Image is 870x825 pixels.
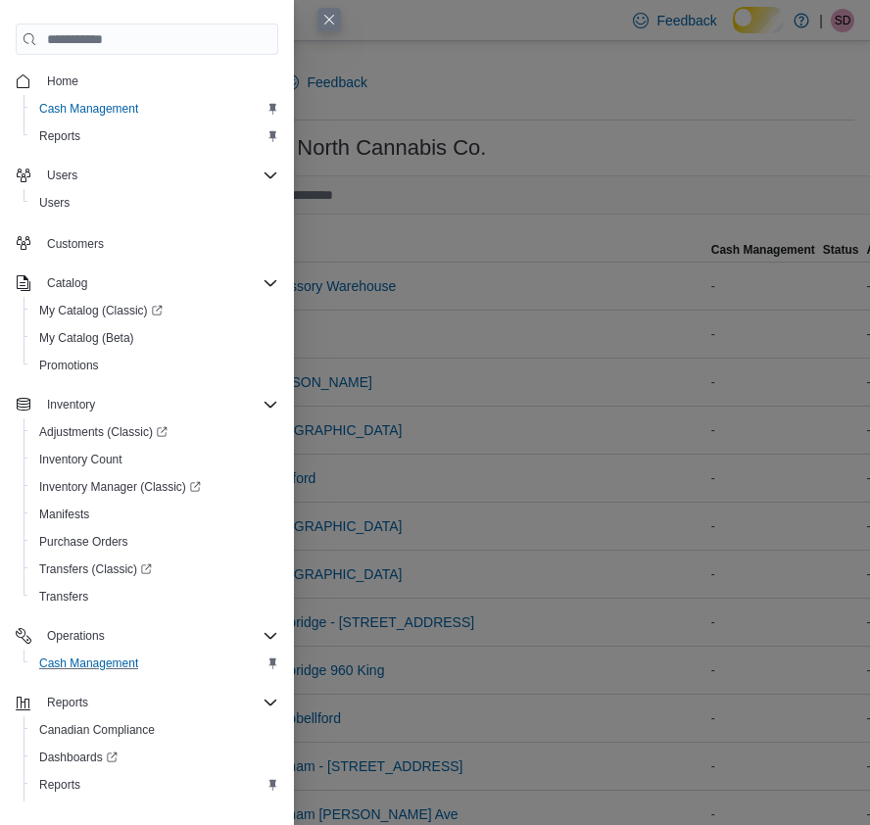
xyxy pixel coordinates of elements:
button: Home [8,67,286,95]
span: Users [39,195,70,211]
a: My Catalog (Beta) [31,326,142,350]
button: Reports [24,122,286,150]
span: Reports [39,691,278,714]
span: Cash Management [31,97,278,121]
a: Cash Management [31,97,146,121]
span: Washington CCRS [31,801,278,824]
a: Inventory Count [31,448,130,471]
button: Reports [39,691,96,714]
button: Catalog [8,269,286,297]
button: Inventory [39,393,103,416]
button: Users [39,164,85,187]
span: Adjustments (Classic) [39,424,168,440]
a: Customers [39,232,112,256]
span: Users [31,191,278,215]
a: Manifests [31,503,97,526]
span: My Catalog (Classic) [39,303,163,318]
span: Inventory Count [31,448,278,471]
span: Manifests [31,503,278,526]
span: Reports [31,773,278,797]
span: Customers [47,236,104,252]
span: Cash Management [31,652,278,675]
a: Inventory Manager (Classic) [31,475,209,499]
button: Reports [24,771,286,799]
span: Cash Management [39,655,138,671]
button: Operations [39,624,113,648]
span: Cash Management [39,101,138,117]
button: Catalog [39,271,95,295]
span: Reports [39,777,80,793]
button: Transfers [24,583,286,610]
span: Transfers [39,589,88,605]
button: Cash Management [24,650,286,677]
span: Operations [47,628,105,644]
span: Canadian Compliance [39,722,155,738]
a: Adjustments (Classic) [24,418,286,446]
span: Purchase Orders [39,534,128,550]
a: Inventory Manager (Classic) [24,473,286,501]
button: Inventory [8,391,286,418]
span: Promotions [39,358,99,373]
a: Purchase Orders [31,530,136,554]
span: Promotions [31,354,278,377]
span: Reports [47,695,88,710]
a: Users [31,191,77,215]
button: Customers [8,228,286,257]
span: Catalog [47,275,87,291]
button: Operations [8,622,286,650]
button: Users [24,189,286,217]
button: Canadian Compliance [24,716,286,744]
a: My Catalog (Classic) [24,297,286,324]
span: Inventory [39,393,278,416]
button: My Catalog (Beta) [24,324,286,352]
span: Home [47,73,78,89]
span: Users [39,164,278,187]
button: Close this dialog [317,8,341,31]
a: Cash Management [31,652,146,675]
span: My Catalog (Beta) [31,326,278,350]
span: Purchase Orders [31,530,278,554]
a: Dashboards [31,746,125,769]
span: Dashboards [31,746,278,769]
a: Reports [31,773,88,797]
button: Users [8,162,286,189]
span: Inventory Manager (Classic) [39,479,201,495]
span: Inventory Manager (Classic) [31,475,278,499]
span: Adjustments (Classic) [31,420,278,444]
a: My Catalog (Classic) [31,299,170,322]
span: Home [39,69,278,93]
span: Transfers [31,585,278,608]
a: Canadian Compliance [31,718,163,742]
button: Purchase Orders [24,528,286,556]
a: Transfers (Classic) [24,556,286,583]
button: Inventory Count [24,446,286,473]
span: Users [47,168,77,183]
button: Promotions [24,352,286,379]
a: Transfers (Classic) [31,558,160,581]
span: Customers [39,230,278,255]
button: Cash Management [24,95,286,122]
span: Dashboards [39,750,118,765]
span: My Catalog (Beta) [39,330,134,346]
span: Canadian Compliance [31,718,278,742]
span: Transfers (Classic) [39,561,152,577]
nav: Complex example [16,59,278,801]
a: Reports [31,124,88,148]
span: Catalog [39,271,278,295]
a: Promotions [31,354,107,377]
span: Reports [31,124,278,148]
span: My Catalog (Classic) [31,299,278,322]
a: Transfers [31,585,96,608]
span: Inventory Count [39,452,122,467]
button: Reports [8,689,286,716]
a: Home [39,70,86,93]
a: Adjustments (Classic) [31,420,175,444]
span: Reports [39,128,80,144]
span: Inventory [47,397,95,412]
a: Dashboards [24,744,286,771]
span: Operations [39,624,278,648]
span: Transfers (Classic) [31,558,278,581]
button: Manifests [24,501,286,528]
span: Manifests [39,507,89,522]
